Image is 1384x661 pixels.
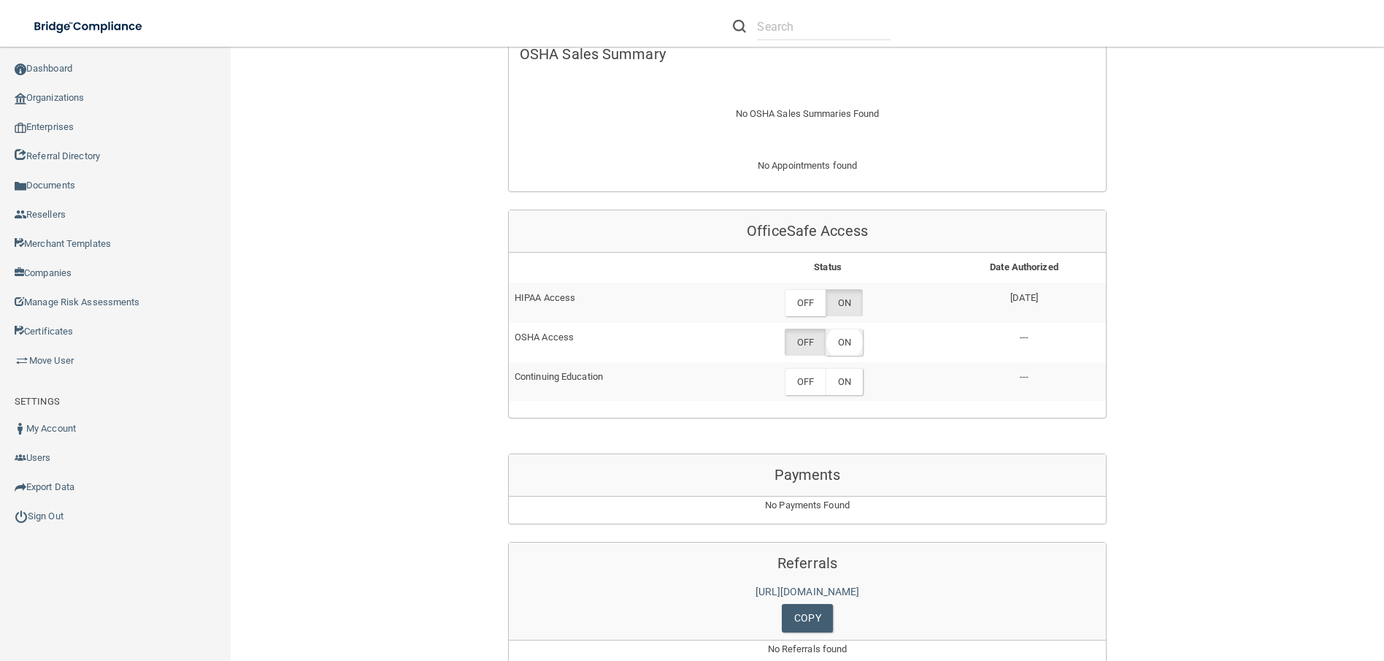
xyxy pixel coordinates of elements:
th: Date Authorized [942,253,1106,283]
img: ic-search.3b580494.png [733,20,746,33]
p: [DATE] [948,289,1100,307]
label: SETTINGS [15,393,60,410]
label: OFF [785,329,826,356]
a: Copy [782,604,832,633]
h5: OSHA Sales Summary [520,46,1095,62]
img: briefcase.64adab9b.png [15,354,29,368]
div: No OSHA Sales Summaries Found [509,88,1106,140]
th: Status [713,253,942,283]
label: ON [826,368,863,395]
img: icon-users.e205127d.png [15,452,26,464]
img: enterprise.0d942306.png [15,123,26,133]
div: Payments [509,454,1106,497]
img: icon-documents.8dae5593.png [15,180,26,192]
img: icon-export.b9366987.png [15,481,26,493]
img: ic_user_dark.df1a06c3.png [15,423,26,435]
iframe: Drift Widget Chat Controller [1131,557,1366,616]
label: ON [826,289,863,316]
div: OfficeSafe Access [509,210,1106,253]
img: ic_dashboard_dark.d01f4a41.png [15,64,26,75]
p: --- [948,368,1100,386]
img: ic_power_dark.7ecde6b1.png [15,510,28,523]
div: No Appointments found [509,157,1106,192]
td: OSHA Access [509,323,713,362]
span: Referrals [777,554,837,572]
label: OFF [785,289,826,316]
label: ON [826,329,863,356]
label: OFF [785,368,826,395]
input: Search [757,13,891,40]
td: Continuing Education [509,362,713,401]
img: bridge_compliance_login_screen.278c3ca4.svg [22,12,156,42]
p: --- [948,329,1100,346]
td: HIPAA Access [509,283,713,322]
a: [URL][DOMAIN_NAME] [756,586,860,597]
img: ic_reseller.de258add.png [15,209,26,221]
p: No Payments Found [509,497,1106,514]
img: organization-icon.f8decf85.png [15,93,26,104]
